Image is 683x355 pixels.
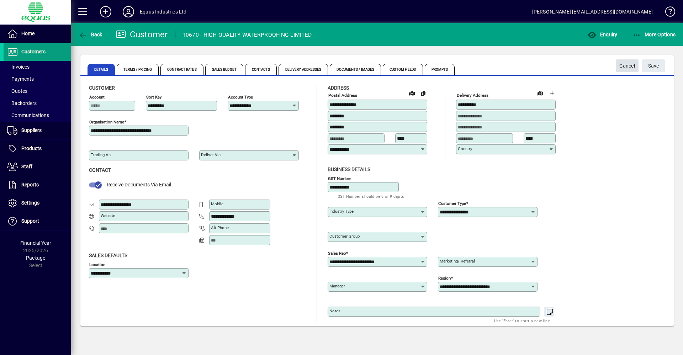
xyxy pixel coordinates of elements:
a: Payments [4,73,71,85]
a: Settings [4,194,71,212]
span: Enquiry [588,32,617,37]
span: Customer [89,85,115,91]
span: Home [21,31,35,36]
span: Documents / Images [330,64,381,75]
mat-label: Notes [329,308,340,313]
a: Home [4,25,71,43]
span: Address [328,85,349,91]
span: Contact [89,167,111,173]
a: Staff [4,158,71,176]
span: Products [21,145,42,151]
mat-label: Trading as [91,152,111,157]
mat-label: Account [89,95,105,100]
span: Contacts [245,64,277,75]
span: Business details [328,166,370,172]
button: Cancel [616,59,639,72]
button: Add [94,5,117,18]
button: More Options [631,28,678,41]
span: Support [21,218,39,224]
div: Equus Industries Ltd [140,6,187,17]
span: Prompts [425,64,455,75]
span: Back [79,32,102,37]
mat-label: GST Number [328,176,351,181]
mat-label: Mobile [211,201,223,206]
mat-label: Customer group [329,234,360,239]
a: Suppliers [4,122,71,139]
app-page-header-button: Back [71,28,110,41]
mat-label: Alt Phone [211,225,229,230]
a: Products [4,140,71,158]
span: Reports [21,182,39,187]
button: Enquiry [586,28,619,41]
span: Sales defaults [89,253,127,258]
mat-label: Sales rep [328,250,346,255]
mat-label: Manager [329,284,345,288]
a: View on map [535,87,546,99]
mat-label: Region [438,275,451,280]
mat-label: Account Type [228,95,253,100]
span: More Options [632,32,676,37]
a: View on map [406,87,418,99]
a: Backorders [4,97,71,109]
span: Settings [21,200,39,206]
span: Contract Rates [160,64,203,75]
a: Invoices [4,61,71,73]
mat-label: Customer type [438,201,466,206]
span: Custom Fields [383,64,423,75]
span: Package [26,255,45,261]
mat-label: Marketing/ Referral [440,259,475,264]
div: [PERSON_NAME] [EMAIL_ADDRESS][DOMAIN_NAME] [532,6,653,17]
span: Receive Documents Via Email [107,182,171,187]
span: Communications [7,112,49,118]
mat-label: Location [89,262,105,267]
mat-label: Country [458,146,472,151]
mat-label: Sort key [146,95,162,100]
a: Reports [4,176,71,194]
div: Customer [116,29,168,40]
button: Choose address [546,88,557,99]
a: Communications [4,109,71,121]
span: Terms / Pricing [117,64,159,75]
span: Payments [7,76,34,82]
button: Profile [117,5,140,18]
div: 10670 - HIGH QUALITY WATERPROOFING LIMITED [182,29,312,41]
mat-label: Organisation name [89,120,124,124]
mat-hint: Use 'Enter' to start a new line [494,317,550,325]
span: ave [648,60,659,72]
span: Backorders [7,100,37,106]
a: Support [4,212,71,230]
span: S [648,63,651,69]
span: Cancel [619,60,635,72]
span: Details [88,64,115,75]
mat-label: Industry type [329,209,354,214]
span: Invoices [7,64,30,70]
button: Back [77,28,104,41]
button: Save [642,59,665,72]
span: Delivery Addresses [279,64,328,75]
span: Suppliers [21,127,42,133]
mat-hint: GST Number should be 8 or 9 digits [338,192,404,200]
mat-label: Deliver via [201,152,221,157]
a: Knowledge Base [660,1,674,25]
a: Quotes [4,85,71,97]
span: Quotes [7,88,27,94]
span: Financial Year [20,240,51,246]
span: Customers [21,49,46,54]
span: Sales Budget [205,64,243,75]
span: Staff [21,164,32,169]
mat-label: Website [101,213,115,218]
button: Copy to Delivery address [418,88,429,99]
